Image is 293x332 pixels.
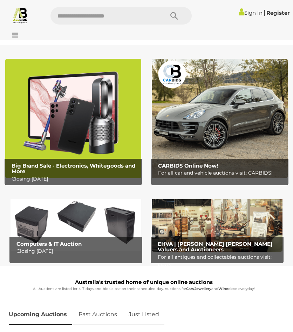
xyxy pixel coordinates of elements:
strong: Wine [218,286,228,291]
p: Closing [DATE] [12,175,139,183]
p: For all car and vehicle auctions visit: CARBIDS! [158,169,285,177]
a: Past Auctions [73,304,122,325]
a: EHVA | Evans Hastings Valuers and Auctioneers EHVA | [PERSON_NAME] [PERSON_NAME] Valuers and Auct... [152,192,282,251]
p: For all antiques and collectables auctions visit: EHVA [158,253,280,270]
strong: Jewellery [195,286,211,291]
a: Computers & IT Auction Computers & IT Auction Closing [DATE] [11,192,141,251]
span: | [264,9,265,16]
h1: Australia's trusted home of unique online auctions [9,279,279,285]
a: Big Brand Sale - Electronics, Whitegoods and More Big Brand Sale - Electronics, Whitegoods and Mo... [5,59,141,178]
p: Closing [DATE] [16,247,139,256]
img: Allbids.com.au [12,7,28,23]
button: Search [157,7,192,25]
a: Upcoming Auctions [9,304,72,325]
b: Big Brand Sale - Electronics, Whitegoods and More [12,162,135,175]
b: CARBIDS Online Now! [158,162,218,169]
a: Register [266,9,289,16]
p: All Auctions are listed for 4-7 days and bids close on their scheduled day. Auctions for , and cl... [9,286,279,292]
a: CARBIDS Online Now! CARBIDS Online Now! For all car and vehicle auctions visit: CARBIDS! [152,59,288,178]
img: CARBIDS Online Now! [152,59,288,178]
img: Computers & IT Auction [11,192,141,251]
img: Big Brand Sale - Electronics, Whitegoods and More [5,59,141,178]
a: Sign In [239,9,263,16]
img: EHVA | Evans Hastings Valuers and Auctioneers [152,192,282,251]
a: Just Listed [123,304,164,325]
b: Computers & IT Auction [16,240,82,247]
b: EHVA | [PERSON_NAME] [PERSON_NAME] Valuers and Auctioneers [158,240,273,253]
strong: Cars [186,286,194,291]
